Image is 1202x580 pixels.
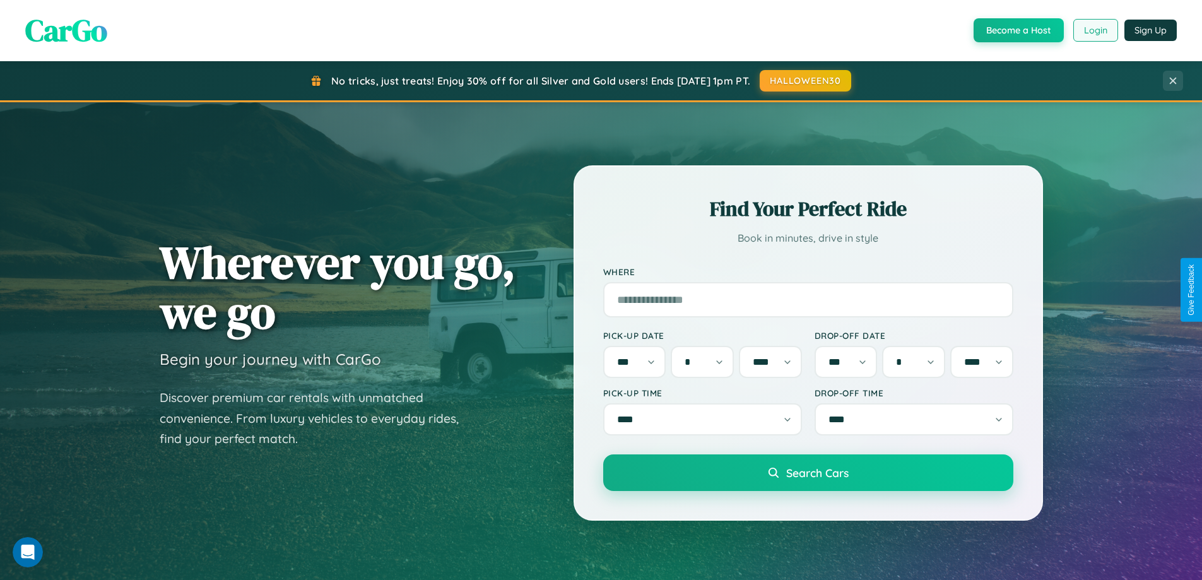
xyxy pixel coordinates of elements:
[974,18,1064,42] button: Become a Host
[603,388,802,398] label: Pick-up Time
[603,454,1013,491] button: Search Cars
[160,350,381,369] h3: Begin your journey with CarGo
[1073,19,1118,42] button: Login
[603,330,802,341] label: Pick-up Date
[1124,20,1177,41] button: Sign Up
[1187,264,1196,316] div: Give Feedback
[160,388,475,449] p: Discover premium car rentals with unmatched convenience. From luxury vehicles to everyday rides, ...
[603,266,1013,277] label: Where
[13,537,43,567] iframe: Intercom live chat
[786,466,849,480] span: Search Cars
[331,74,750,87] span: No tricks, just treats! Enjoy 30% off for all Silver and Gold users! Ends [DATE] 1pm PT.
[25,9,107,51] span: CarGo
[160,237,516,337] h1: Wherever you go, we go
[603,195,1013,223] h2: Find Your Perfect Ride
[815,330,1013,341] label: Drop-off Date
[760,70,851,92] button: HALLOWEEN30
[603,229,1013,247] p: Book in minutes, drive in style
[815,388,1013,398] label: Drop-off Time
